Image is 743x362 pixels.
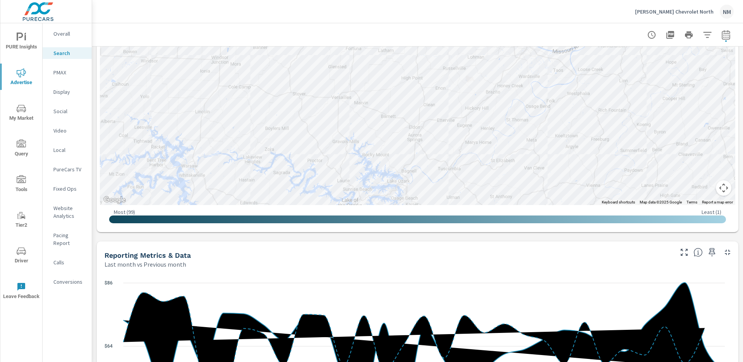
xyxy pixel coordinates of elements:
[3,68,40,87] span: Advertise
[3,104,40,123] span: My Market
[720,5,734,19] div: NM
[114,209,135,215] p: Most ( 99 )
[102,195,127,205] img: Google
[53,107,86,115] p: Social
[681,27,697,43] button: Print Report
[43,125,92,136] div: Video
[43,202,92,222] div: Website Analytics
[3,247,40,265] span: Driver
[104,251,191,259] h5: Reporting Metrics & Data
[43,105,92,117] div: Social
[702,200,733,204] a: Report a map error
[640,200,682,204] span: Map data ©2025 Google
[678,246,690,259] button: Make Fullscreen
[43,86,92,98] div: Display
[706,246,718,259] span: Save this to your personalized report
[53,204,86,220] p: Website Analytics
[3,282,40,301] span: Leave Feedback
[104,343,113,349] text: $64
[104,260,186,269] p: Last month vs Previous month
[53,30,86,38] p: Overall
[53,69,86,76] p: PMAX
[53,231,86,247] p: Pacing Report
[43,257,92,268] div: Calls
[718,27,734,43] button: Select Date Range
[102,195,127,205] a: Open this area in Google Maps (opens a new window)
[43,276,92,288] div: Conversions
[635,8,714,15] p: [PERSON_NAME] Chevrolet North
[53,185,86,193] p: Fixed Ops
[53,49,86,57] p: Search
[43,144,92,156] div: Local
[3,211,40,230] span: Tier2
[3,33,40,52] span: PURE Insights
[702,209,721,215] p: Least ( 1 )
[3,140,40,159] span: Query
[663,27,678,43] button: "Export Report to PDF"
[602,200,635,205] button: Keyboard shortcuts
[716,180,731,196] button: Map camera controls
[721,246,734,259] button: Minimize Widget
[53,88,86,96] p: Display
[53,278,86,286] p: Conversions
[43,164,92,175] div: PureCars TV
[53,127,86,134] p: Video
[0,23,42,309] div: nav menu
[43,47,92,59] div: Search
[687,200,697,204] a: Terms
[43,28,92,40] div: Overall
[53,146,86,154] p: Local
[53,259,86,266] p: Calls
[43,67,92,78] div: PMAX
[53,165,86,173] p: PureCars TV
[43,229,92,249] div: Pacing Report
[700,27,715,43] button: Apply Filters
[104,280,113,286] text: $86
[43,183,92,195] div: Fixed Ops
[3,175,40,194] span: Tools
